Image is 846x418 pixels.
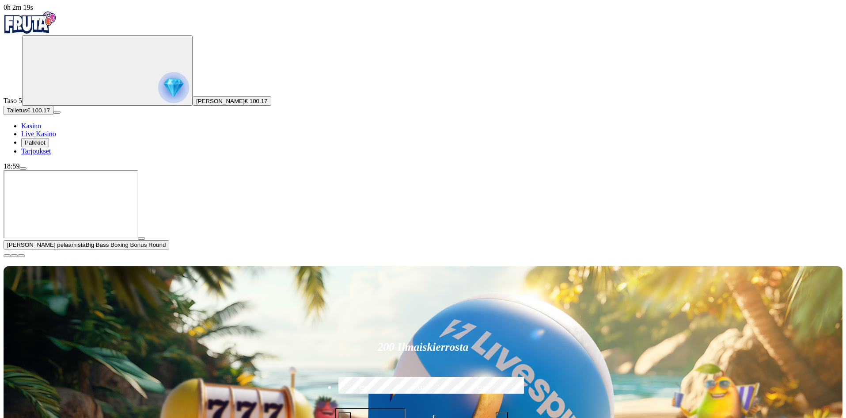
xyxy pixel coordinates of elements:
[395,376,450,401] label: €150
[4,97,22,104] span: Taso 5
[25,139,46,146] span: Palkkiot
[158,72,189,103] img: reward progress
[7,107,27,114] span: Talletus
[193,96,271,106] button: [PERSON_NAME]€ 100.17
[4,162,19,170] span: 18:59
[4,254,11,257] button: close icon
[22,35,193,106] button: reward progress
[11,254,18,257] button: chevron-down icon
[4,27,57,35] a: Fruta
[336,376,391,401] label: €50
[455,376,510,401] label: €250
[4,106,53,115] button: Talletusplus icon€ 100.17
[4,12,842,155] nav: Primary
[86,242,166,248] span: Big Bass Boxing Bonus Round
[4,170,138,238] iframe: Big Bass Boxing Bonus Round
[138,237,145,240] button: play icon
[4,240,169,249] button: [PERSON_NAME] pelaamistaBig Bass Boxing Bonus Round
[21,122,41,130] a: Kasino
[7,242,86,248] span: [PERSON_NAME] pelaamista
[21,147,51,155] a: Tarjoukset
[196,98,245,104] span: [PERSON_NAME]
[4,122,842,155] nav: Main menu
[21,138,49,147] button: Palkkiot
[18,254,25,257] button: fullscreen icon
[245,98,268,104] span: € 100.17
[19,167,27,170] button: menu
[4,12,57,34] img: Fruta
[53,111,61,114] button: menu
[27,107,50,114] span: € 100.17
[21,130,56,138] a: Live Kasino
[4,4,33,11] span: user session time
